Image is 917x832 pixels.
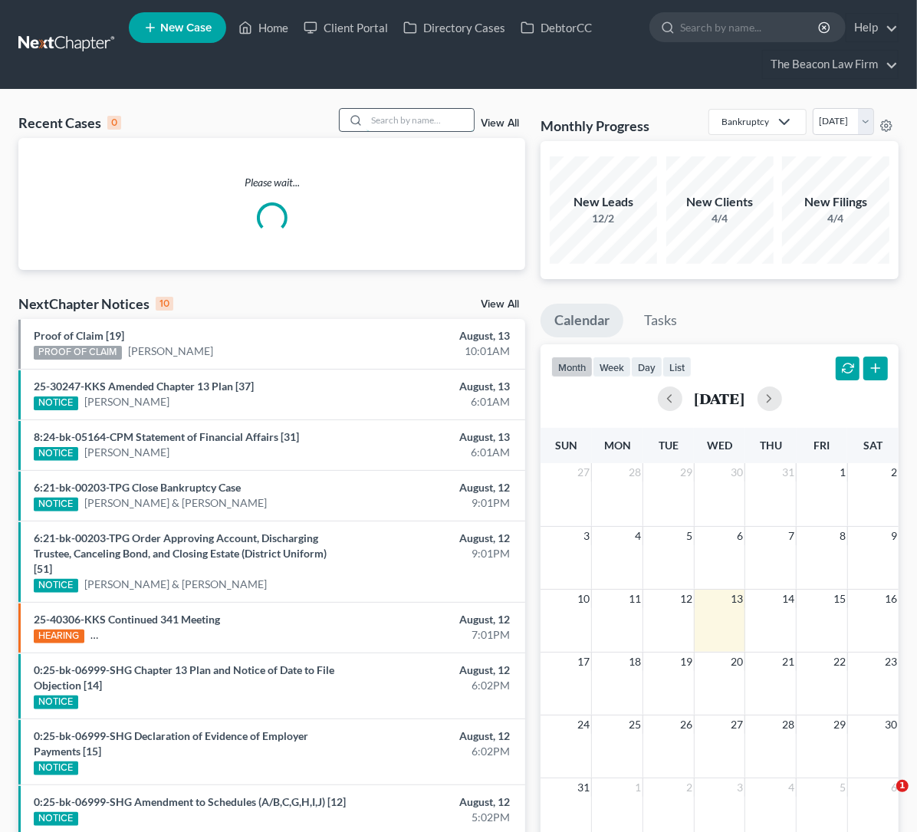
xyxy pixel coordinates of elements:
a: 0:25-bk-06999-SHG Declaration of Evidence of Employer Payments [15] [34,729,308,758]
span: 11 [627,590,643,608]
span: 25 [627,715,643,734]
span: Mon [604,439,631,452]
span: 17 [576,653,591,671]
div: 9:01PM [362,546,511,561]
div: August, 12 [362,480,511,495]
div: New Filings [782,193,889,211]
span: 31 [781,463,796,482]
div: NOTICE [34,579,78,593]
a: 25-40306-KKS Continued 341 Meeting [34,613,220,626]
a: Home [231,14,296,41]
div: PROOF OF CLAIM [34,346,122,360]
span: 12 [679,590,694,608]
a: Help [846,14,898,41]
a: [PERSON_NAME] [84,445,169,460]
div: NextChapter Notices [18,294,173,313]
div: 0 [107,116,121,130]
h2: [DATE] [695,390,745,406]
button: week [593,357,631,377]
a: 6:21-bk-00203-TPG Order Approving Account, Discharging Trustee, Canceling Bond, and Closing Estat... [34,531,327,575]
a: [PERSON_NAME] & [PERSON_NAME] [84,495,267,511]
div: HEARING [34,630,84,643]
a: 8:24-bk-05164-CPM Statement of Financial Affairs [31] [34,430,299,443]
span: 30 [883,715,899,734]
span: 10 [576,590,591,608]
span: 28 [627,463,643,482]
a: [PERSON_NAME] [128,344,213,359]
span: 26 [679,715,694,734]
div: August, 12 [362,794,511,810]
span: 22 [832,653,847,671]
span: 29 [679,463,694,482]
div: 10:01AM [362,344,511,359]
div: 12/2 [550,211,657,226]
span: Wed [707,439,732,452]
div: 6:02PM [362,678,511,693]
span: 9 [889,527,899,545]
span: 21 [781,653,796,671]
span: 24 [576,715,591,734]
div: 6:01AM [362,445,511,460]
div: August, 13 [362,328,511,344]
a: 25-30247-KKS Amended Chapter 13 Plan [37] [34,380,254,393]
input: Search by name... [366,109,474,131]
iframe: Intercom live chat [865,780,902,817]
div: 6:02PM [362,744,511,759]
div: 6:01AM [362,394,511,409]
span: 4 [787,778,796,797]
input: Search by name... [680,13,820,41]
span: 31 [576,778,591,797]
div: August, 12 [362,531,511,546]
span: 5 [685,527,694,545]
span: 2 [685,778,694,797]
span: Sun [555,439,577,452]
span: 30 [729,463,744,482]
a: [PERSON_NAME] & [PERSON_NAME] [84,577,267,592]
span: 2 [889,463,899,482]
p: Please wait... [18,175,525,190]
span: Sat [863,439,882,452]
span: 5 [838,778,847,797]
div: August, 12 [362,728,511,744]
span: 16 [883,590,899,608]
button: month [551,357,593,377]
a: [PERSON_NAME] [84,394,169,409]
div: Bankruptcy [721,115,769,128]
span: 3 [582,527,591,545]
a: Proof of Claim [19] [34,329,124,342]
a: Tasks [630,304,691,337]
div: August, 12 [362,663,511,678]
span: 6 [735,527,744,545]
a: 6:21-bk-00203-TPG Close Bankruptcy Case [34,481,241,494]
div: NOTICE [34,812,78,826]
span: 1 [896,780,909,792]
a: DebtorCC [513,14,600,41]
a: 0:25-bk-06999-SHG Chapter 13 Plan and Notice of Date to File Objection [14] [34,663,334,692]
span: 13 [729,590,744,608]
div: NOTICE [34,761,78,775]
span: Tue [659,439,679,452]
a: [PERSON_NAME] & [PERSON_NAME] De [PERSON_NAME] [90,627,376,643]
span: Fri [813,439,830,452]
span: 28 [781,715,796,734]
div: 9:01PM [362,495,511,511]
span: 20 [729,653,744,671]
div: Recent Cases [18,113,121,132]
span: 8 [838,527,847,545]
a: View All [481,299,519,310]
span: 3 [735,778,744,797]
span: 23 [883,653,899,671]
span: 4 [633,527,643,545]
span: 1 [633,778,643,797]
span: 29 [832,715,847,734]
div: New Leads [550,193,657,211]
button: day [631,357,662,377]
a: Client Portal [296,14,396,41]
span: 14 [781,590,796,608]
div: 10 [156,297,173,311]
div: NOTICE [34,396,78,410]
div: 4/4 [782,211,889,226]
span: 7 [787,527,796,545]
a: The Beacon Law Firm [763,51,898,78]
div: August, 12 [362,612,511,627]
